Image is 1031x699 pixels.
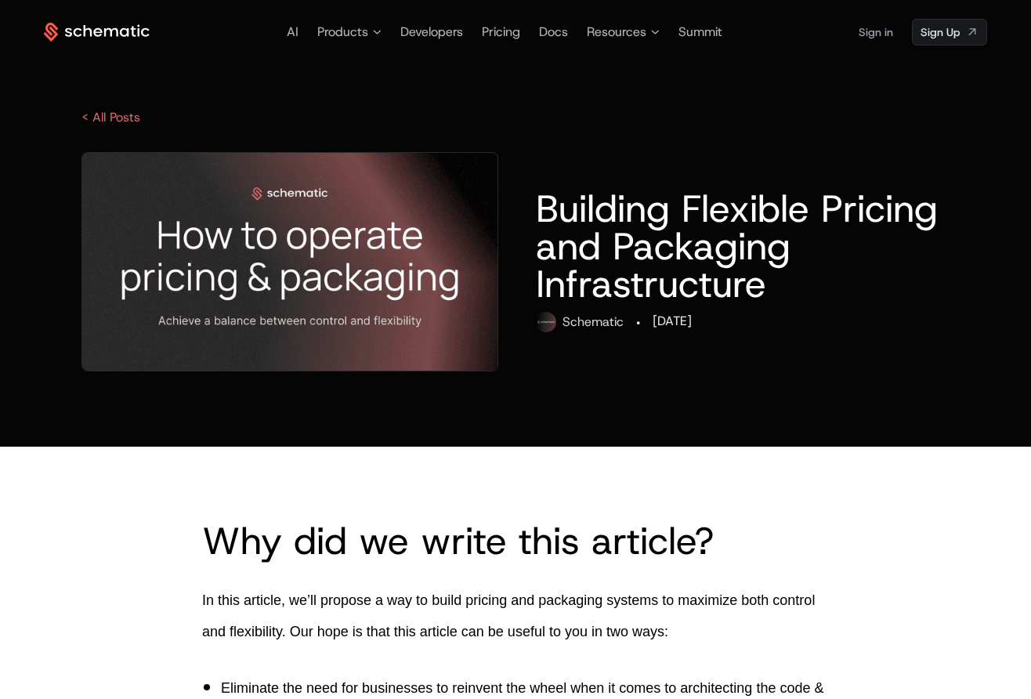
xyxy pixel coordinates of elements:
[82,153,497,371] img: OG - blog post operate p&p
[287,24,298,40] a: AI
[81,109,140,125] a: < All Posts
[563,313,624,331] div: Schematic
[921,24,960,40] span: Sign Up
[678,24,722,40] a: Summit
[317,23,368,42] span: Products
[400,24,463,40] a: Developers
[202,585,829,647] p: In this article, we’ll propose a way to build pricing and packaging systems to maximize both cont...
[482,24,520,40] a: Pricing
[539,24,568,40] a: Docs
[536,312,556,332] img: Schematic Profile
[653,312,692,331] div: [DATE]
[536,190,950,302] h1: Building Flexible Pricing and Packaging Infrastructure
[587,23,646,42] span: Resources
[859,20,893,45] a: Sign in
[912,19,987,45] a: [object Object]
[636,312,640,334] div: ·
[202,522,829,560] h2: Why did we write this article?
